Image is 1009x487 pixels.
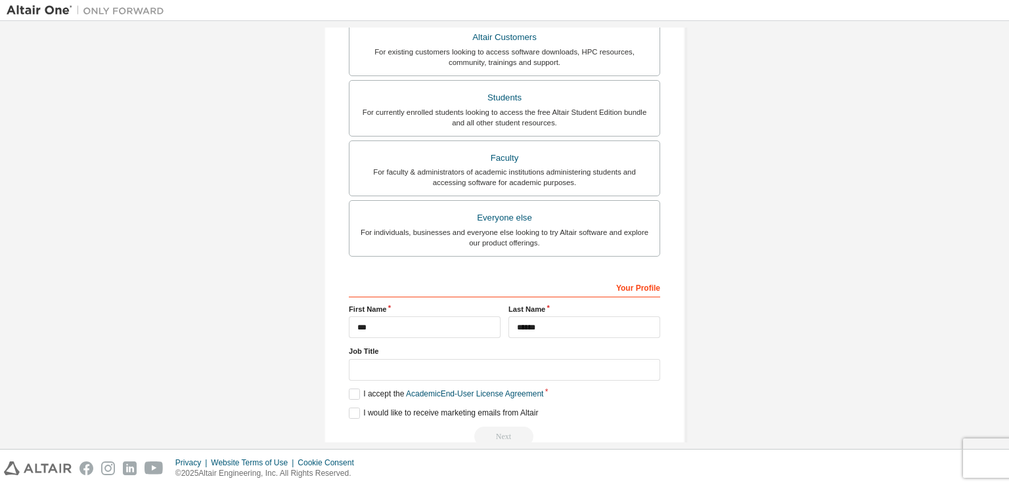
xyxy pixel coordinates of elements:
[145,461,164,475] img: youtube.svg
[357,209,652,227] div: Everyone else
[101,461,115,475] img: instagram.svg
[508,304,660,314] label: Last Name
[4,461,72,475] img: altair_logo.svg
[211,457,298,468] div: Website Terms of Use
[357,167,652,188] div: For faculty & administrators of academic institutions administering students and accessing softwa...
[357,28,652,47] div: Altair Customers
[349,276,660,297] div: Your Profile
[79,461,93,475] img: facebook.svg
[357,227,652,248] div: For individuals, businesses and everyone else looking to try Altair software and explore our prod...
[349,346,660,356] label: Job Title
[7,4,171,17] img: Altair One
[175,457,211,468] div: Privacy
[175,468,362,479] p: © 2025 Altair Engineering, Inc. All Rights Reserved.
[357,107,652,128] div: For currently enrolled students looking to access the free Altair Student Edition bundle and all ...
[349,427,660,446] div: Email already exists
[357,149,652,167] div: Faculty
[357,89,652,107] div: Students
[357,47,652,68] div: For existing customers looking to access software downloads, HPC resources, community, trainings ...
[349,408,538,419] label: I would like to receive marketing emails from Altair
[406,389,543,398] a: Academic End-User License Agreement
[349,304,501,314] label: First Name
[349,389,543,400] label: I accept the
[123,461,137,475] img: linkedin.svg
[298,457,361,468] div: Cookie Consent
